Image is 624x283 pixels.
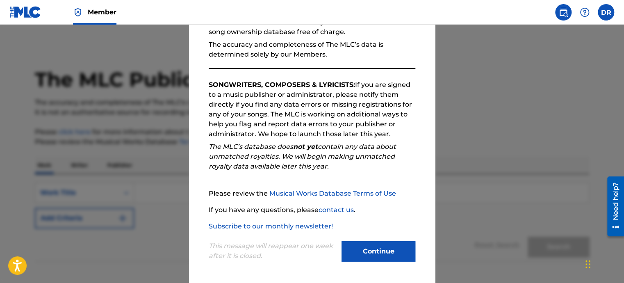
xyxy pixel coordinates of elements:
[598,4,614,21] div: User Menu
[209,222,333,230] a: Subscribe to our monthly newsletter!
[209,17,415,37] p: The Public Work Search allows anyone to search The MLC’s song ownership database free of charge.
[583,244,624,283] iframe: Chat Widget
[209,189,415,199] p: Please review the
[342,241,415,262] button: Continue
[209,40,415,59] p: The accuracy and completeness of The MLC’s data is determined solely by our Members.
[209,205,415,215] p: If you have any questions, please .
[209,80,415,139] p: If you are signed to a music publisher or administrator, please notify them directly if you find ...
[580,7,590,17] img: help
[601,173,624,240] iframe: Resource Center
[209,241,337,261] p: This message will reappear one week after it is closed.
[209,81,355,89] strong: SONGWRITERS, COMPOSERS & LYRICISTS:
[293,143,318,151] strong: not yet
[319,206,354,214] a: contact us
[269,189,396,197] a: Musical Works Database Terms of Use
[10,6,41,18] img: MLC Logo
[209,143,396,170] em: The MLC’s database does contain any data about unmatched royalties. We will begin making unmatche...
[558,7,568,17] img: search
[555,4,572,21] a: Public Search
[585,252,590,276] div: Drag
[576,4,593,21] div: Help
[88,7,116,17] span: Member
[73,7,83,17] img: Top Rightsholder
